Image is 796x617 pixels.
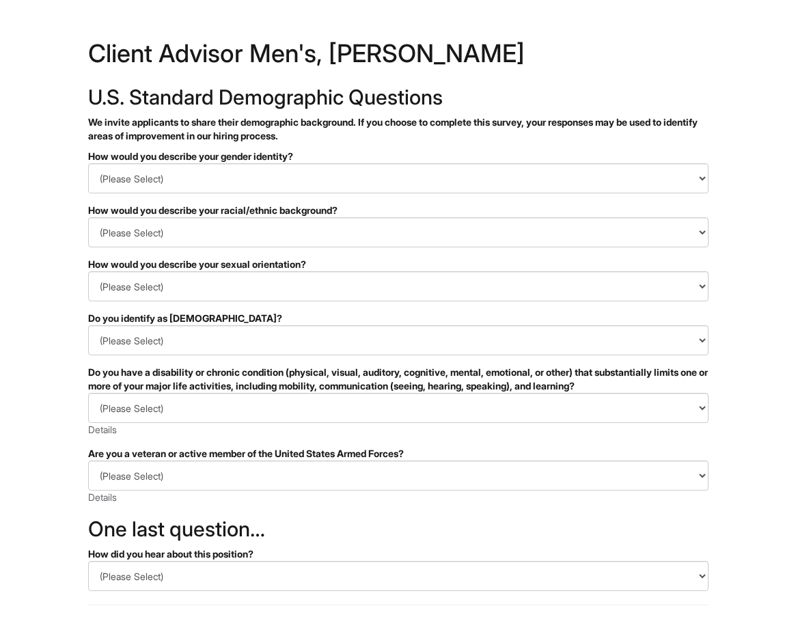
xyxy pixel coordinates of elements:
select: How would you describe your sexual orientation? [88,271,709,301]
select: Do you identify as transgender? [88,325,709,355]
div: How did you hear about this position? [88,547,709,561]
h1: Client Advisor Men's, [PERSON_NAME] [88,41,709,72]
select: How would you describe your gender identity? [88,163,709,193]
div: Do you have a disability or chronic condition (physical, visual, auditory, cognitive, mental, emo... [88,366,709,393]
h2: U.S. Standard Demographic Questions [88,86,709,109]
div: How would you describe your racial/ethnic background? [88,204,709,217]
div: Are you a veteran or active member of the United States Armed Forces? [88,447,709,461]
div: How would you describe your gender identity? [88,150,709,163]
h2: One last question… [88,518,709,540]
select: How did you hear about this position? [88,561,709,591]
p: We invite applicants to share their demographic background. If you choose to complete this survey... [88,115,709,143]
a: Details [88,491,117,503]
select: Do you have a disability or chronic condition (physical, visual, auditory, cognitive, mental, emo... [88,393,709,423]
select: How would you describe your racial/ethnic background? [88,217,709,247]
div: How would you describe your sexual orientation? [88,258,709,271]
div: Do you identify as [DEMOGRAPHIC_DATA]? [88,312,709,325]
a: Details [88,424,117,435]
select: Are you a veteran or active member of the United States Armed Forces? [88,461,709,491]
